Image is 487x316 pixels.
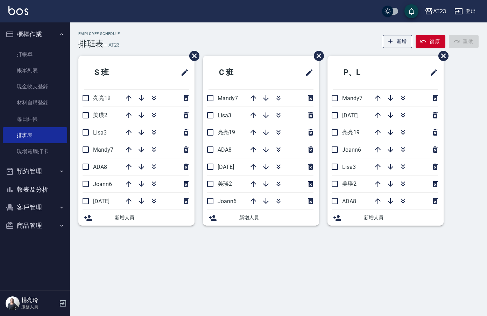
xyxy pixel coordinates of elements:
div: 新增人員 [203,210,319,226]
span: Joann6 [93,181,112,187]
h2: P、L [333,60,398,85]
span: 亮亮19 [342,129,360,136]
button: 登出 [452,5,479,18]
span: 美瑛2 [93,112,107,118]
button: 客戶管理 [3,198,67,217]
button: 商品管理 [3,217,67,235]
span: ADA8 [342,198,356,205]
span: ADA8 [93,164,107,170]
h2: S 班 [84,60,148,85]
span: 新增人員 [364,214,438,221]
a: 帳單列表 [3,62,67,78]
div: AT23 [433,7,446,16]
span: 美瑛2 [342,180,357,187]
span: 美瑛2 [218,180,232,187]
button: 報表及分析 [3,180,67,199]
span: 亮亮19 [93,95,111,101]
span: Lisa3 [218,112,231,119]
span: Mandy7 [218,95,238,102]
div: 新增人員 [327,210,444,226]
span: 亮亮19 [218,129,235,136]
h2: Employee Schedule [78,32,120,36]
span: Joann6 [218,198,237,205]
div: 新增人員 [78,210,195,226]
span: 新增人員 [115,214,189,221]
button: 預約管理 [3,162,67,180]
h3: 排班表 [78,39,104,49]
span: Joann6 [342,146,361,153]
span: 刪除班表 [309,46,325,66]
h2: C 班 [209,60,272,85]
span: Lisa3 [342,164,356,170]
a: 現金收支登錄 [3,78,67,95]
span: 刪除班表 [184,46,200,66]
span: 新增人員 [239,214,313,221]
p: 服務人員 [21,304,57,310]
span: [DATE] [218,164,234,170]
span: 刪除班表 [433,46,450,66]
button: save [404,4,418,18]
span: 修改班表的標題 [176,64,189,81]
img: Logo [8,6,28,15]
span: Lisa3 [93,129,107,136]
a: 排班表 [3,127,67,143]
h5: 楊亮玲 [21,297,57,304]
button: AT23 [422,4,449,19]
button: 復原 [416,35,445,48]
span: ADA8 [218,146,232,153]
h6: — AT23 [104,41,120,49]
a: 打帳單 [3,46,67,62]
span: [DATE] [342,112,359,119]
button: 櫃檯作業 [3,25,67,43]
span: [DATE] [93,198,110,205]
a: 現場電腦打卡 [3,143,67,159]
img: Person [6,296,20,310]
span: Mandy7 [342,95,362,102]
a: 每日結帳 [3,111,67,127]
span: 修改班表的標題 [301,64,313,81]
a: 材料自購登錄 [3,95,67,111]
span: 修改班表的標題 [425,64,438,81]
span: Mandy7 [93,146,113,153]
button: 新增 [383,35,412,48]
